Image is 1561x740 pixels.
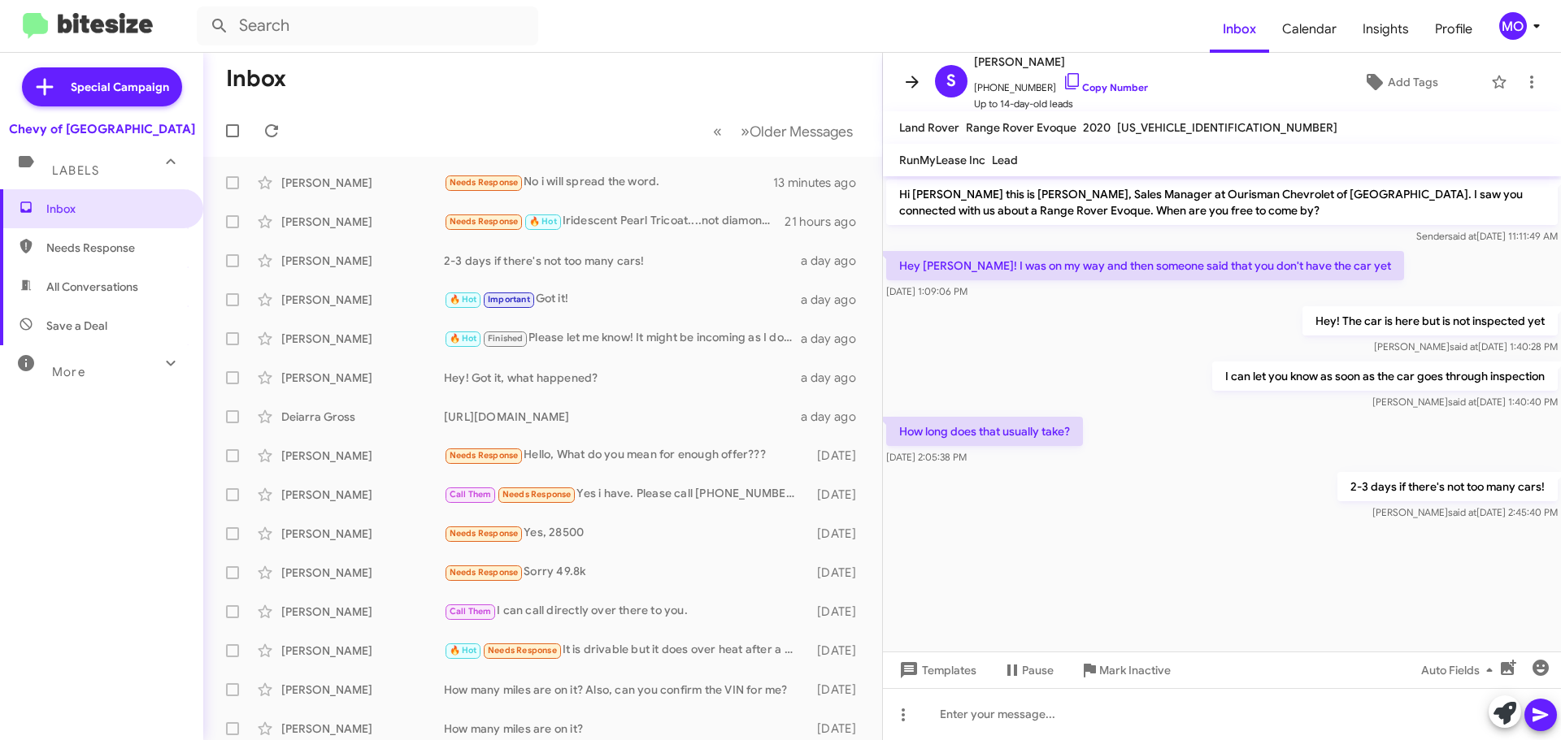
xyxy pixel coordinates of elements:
[197,6,538,45] input: Search
[444,524,809,543] div: Yes, 28500
[1448,396,1476,408] span: said at
[974,71,1148,96] span: [PHONE_NUMBER]
[1448,506,1476,518] span: said at
[281,682,444,698] div: [PERSON_NAME]
[226,66,286,92] h1: Inbox
[974,96,1148,112] span: Up to 14-day-old leads
[801,409,869,425] div: a day ago
[731,115,863,148] button: Next
[886,180,1558,225] p: Hi [PERSON_NAME] this is [PERSON_NAME], Sales Manager at Ourisman Chevrolet of [GEOGRAPHIC_DATA]....
[1372,396,1558,408] span: [PERSON_NAME] [DATE] 1:40:40 PM
[801,253,869,269] div: a day ago
[989,656,1067,685] button: Pause
[444,563,809,582] div: Sorry 49.8k
[444,253,801,269] div: 2-3 days if there's not too many cars!
[9,121,195,137] div: Chevy of [GEOGRAPHIC_DATA]
[886,417,1083,446] p: How long does that usually take?
[450,216,519,227] span: Needs Response
[488,645,557,656] span: Needs Response
[281,253,444,269] div: [PERSON_NAME]
[281,292,444,308] div: [PERSON_NAME]
[1212,361,1558,391] p: I can let you know as soon as the car goes through inspection
[1083,120,1111,135] span: 2020
[809,643,869,659] div: [DATE]
[52,163,99,178] span: Labels
[1337,472,1558,501] p: 2-3 days if there's not too many cars!
[1302,306,1558,335] p: Hey! The car is here but is not inspected yet
[46,201,185,217] span: Inbox
[1416,230,1558,242] span: Sender [DATE] 11:11:49 AM
[1450,340,1478,353] span: said at
[281,565,444,581] div: [PERSON_NAME]
[1022,656,1054,685] span: Pause
[974,52,1148,71] span: [PERSON_NAME]
[809,682,869,698] div: [DATE]
[444,641,809,660] div: It is drivable but it does over heat after a while yes
[444,682,809,698] div: How many miles are on it? Also, can you confirm the VIN for me?
[450,489,492,500] span: Call Them
[886,451,967,463] span: [DATE] 2:05:38 PM
[750,123,853,141] span: Older Messages
[281,487,444,503] div: [PERSON_NAME]
[444,290,801,309] div: Got it!
[1421,656,1499,685] span: Auto Fields
[281,409,444,425] div: Deiarra Gross
[46,279,138,295] span: All Conversations
[281,448,444,464] div: [PERSON_NAME]
[896,656,976,685] span: Templates
[966,120,1076,135] span: Range Rover Evoque
[71,79,169,95] span: Special Campaign
[281,604,444,620] div: [PERSON_NAME]
[450,177,519,188] span: Needs Response
[1117,120,1337,135] span: [US_VEHICLE_IDENTIFICATION_NUMBER]
[502,489,572,500] span: Needs Response
[450,333,477,344] span: 🔥 Hot
[1422,6,1485,53] a: Profile
[444,370,801,386] div: Hey! Got it, what happened?
[1099,656,1171,685] span: Mark Inactive
[444,446,809,465] div: Hello, What do you mean for enough offer???
[899,120,959,135] span: Land Rover
[444,409,801,425] div: [URL][DOMAIN_NAME]
[281,175,444,191] div: [PERSON_NAME]
[1210,6,1269,53] a: Inbox
[801,331,869,347] div: a day ago
[1063,81,1148,93] a: Copy Number
[450,294,477,305] span: 🔥 Hot
[704,115,863,148] nav: Page navigation example
[1067,656,1184,685] button: Mark Inactive
[1388,67,1438,97] span: Add Tags
[1408,656,1512,685] button: Auto Fields
[1269,6,1350,53] a: Calendar
[809,448,869,464] div: [DATE]
[886,251,1404,280] p: Hey [PERSON_NAME]! I was on my way and then someone said that you don't have the car yet
[488,333,524,344] span: Finished
[450,645,477,656] span: 🔥 Hot
[450,567,519,578] span: Needs Response
[1485,12,1543,40] button: MO
[785,214,869,230] div: 21 hours ago
[1499,12,1527,40] div: MO
[801,370,869,386] div: a day ago
[899,153,985,167] span: RunMyLease Inc
[992,153,1018,167] span: Lead
[809,487,869,503] div: [DATE]
[444,173,773,192] div: No i will spread the word.
[46,240,185,256] span: Needs Response
[450,606,492,617] span: Call Them
[1448,230,1476,242] span: said at
[703,115,732,148] button: Previous
[886,285,967,297] span: [DATE] 1:09:06 PM
[1316,67,1483,97] button: Add Tags
[1350,6,1422,53] a: Insights
[883,656,989,685] button: Templates
[809,565,869,581] div: [DATE]
[809,604,869,620] div: [DATE]
[281,721,444,737] div: [PERSON_NAME]
[809,721,869,737] div: [DATE]
[281,526,444,542] div: [PERSON_NAME]
[1374,340,1558,353] span: [PERSON_NAME] [DATE] 1:40:28 PM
